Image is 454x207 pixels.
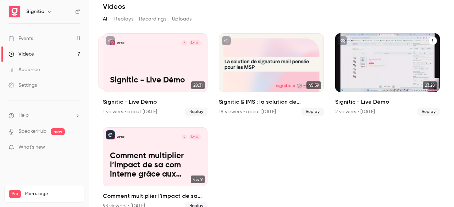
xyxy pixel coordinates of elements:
span: [DATE] [189,134,201,140]
span: Replay [301,108,324,116]
p: Comment multiplier l’impact de sa com interne grâce aux signatures mail. [110,151,201,179]
h2: Signitic - Live Démo [103,98,207,106]
div: Audience [9,66,40,73]
button: unpublished [338,36,347,45]
img: Signitic [9,6,20,17]
span: new [51,128,65,135]
div: J [182,134,188,140]
li: Signitic - Live Démo [335,33,440,116]
span: 23:28 [423,81,437,89]
span: Plan usage [25,191,80,197]
li: Signitic - Live Démo [103,33,207,116]
div: Videos [9,51,34,58]
span: [DATE] [189,40,201,46]
span: Pro [9,190,21,198]
button: Recordings [139,13,166,25]
div: 18 viewers • about [DATE] [219,108,276,115]
div: 2 viewers • [DATE] [335,108,375,115]
a: 23:28Signitic - Live Démo2 viewers • [DATE]Replay [335,33,440,116]
span: 45:19 [191,176,205,183]
span: 28:31 [191,81,205,89]
li: Signitic & IMS : la solution de signature mail pensée pour les MSP [219,33,323,116]
span: What's new [18,144,45,151]
span: 45:59 [306,81,321,89]
a: SpeakerHub [18,128,46,135]
p: Signitic [117,135,124,139]
button: Replays [114,13,133,25]
h2: Signitic & IMS : la solution de signature mail pensée pour les MSP [219,98,323,106]
h2: Comment multiplier l’impact de sa com interne grâce aux signatures mail. [103,192,207,200]
button: All [103,13,109,25]
span: Replay [185,108,207,116]
button: unpublished [222,36,231,45]
a: 45:59Signitic & IMS : la solution de signature mail pensée pour les MSP18 viewers • about [DATE]R... [219,33,323,116]
div: Events [9,35,33,42]
h1: Videos [103,2,125,11]
button: unpublished [106,36,115,45]
p: Signitic - Live Démo [110,76,201,85]
h6: Signitic [26,8,44,15]
div: Settings [9,82,37,89]
li: help-dropdown-opener [9,112,80,119]
div: A [182,40,188,46]
div: 1 viewers • about [DATE] [103,108,157,115]
button: Uploads [172,13,192,25]
a: Signitic - Live DémoSigniticA[DATE]Signitic - Live Démo28:31Signitic - Live DémoSigniticA[DATE]Si... [103,33,207,116]
span: Replay [417,108,440,116]
button: published [106,130,115,139]
p: Signitic [117,41,124,45]
h2: Signitic - Live Démo [335,98,440,106]
span: Help [18,112,29,119]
